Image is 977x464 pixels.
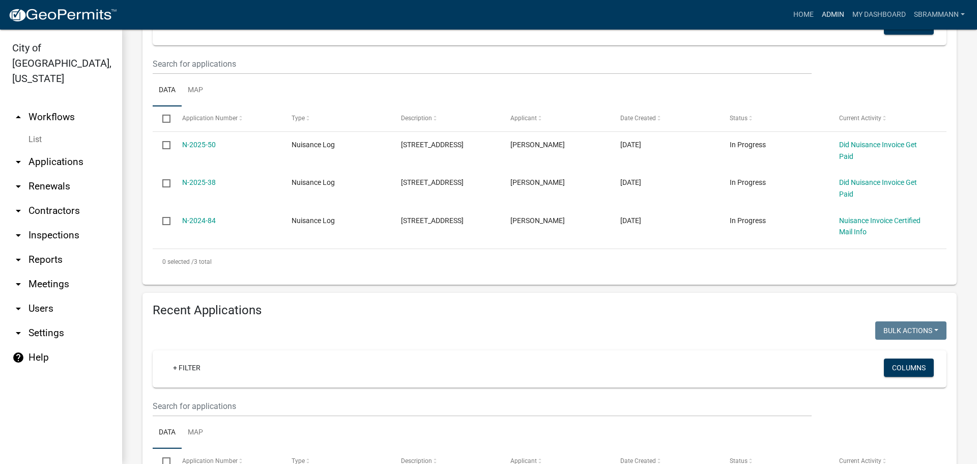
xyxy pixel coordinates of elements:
a: Map [182,417,209,449]
a: + Filter [165,16,209,35]
datatable-header-cell: Application Number [172,106,281,131]
span: Nuisance Log [292,216,335,225]
a: N-2025-38 [182,178,216,186]
a: Map [182,74,209,107]
span: Jack Gubbels [510,178,565,186]
a: Nuisance Invoice Certified Mail Info [839,216,921,236]
button: Columns [884,359,934,377]
span: In Progress [730,216,766,225]
span: Application Number [182,115,238,122]
datatable-header-cell: Applicant [501,106,610,131]
datatable-header-cell: Type [282,106,391,131]
span: In Progress [730,178,766,186]
span: Current Activity [839,115,881,122]
datatable-header-cell: Date Created [610,106,720,131]
i: arrow_drop_down [12,254,24,266]
span: 405 MARKET ST [401,141,464,149]
i: arrow_drop_down [12,205,24,217]
span: Jack Gubbels [510,216,565,225]
i: help [12,351,24,364]
i: arrow_drop_down [12,156,24,168]
input: Search for applications [153,53,812,74]
input: Search for applications [153,396,812,417]
span: Applicant [510,115,537,122]
span: 111 COURT ST [401,178,464,186]
datatable-header-cell: Description [391,106,501,131]
span: 06/19/2025 [620,141,641,149]
a: Home [789,5,818,24]
button: Bulk Actions [875,321,946,340]
i: arrow_drop_down [12,229,24,241]
span: 07/31/2024 [620,216,641,225]
span: Jack Gubbels [510,141,565,149]
i: arrow_drop_down [12,303,24,315]
span: Status [730,115,748,122]
i: arrow_drop_up [12,111,24,123]
a: SBrammann [910,5,969,24]
a: Data [153,74,182,107]
span: Type [292,115,305,122]
a: Admin [818,5,848,24]
i: arrow_drop_down [12,327,24,339]
span: Nuisance Log [292,178,335,186]
i: arrow_drop_down [12,278,24,290]
a: My Dashboard [848,5,910,24]
a: + Filter [165,359,209,377]
span: 2111 7TH ST [401,216,464,225]
span: Description [401,115,432,122]
span: In Progress [730,141,766,149]
a: Did Nuisance Invoice Get Paid [839,141,917,160]
datatable-header-cell: Current Activity [829,106,939,131]
span: Date Created [620,115,656,122]
div: 3 total [153,249,946,275]
a: Did Nuisance Invoice Get Paid [839,178,917,198]
a: Data [153,417,182,449]
span: Nuisance Log [292,141,335,149]
datatable-header-cell: Status [720,106,829,131]
span: 05/20/2025 [620,178,641,186]
h4: Recent Applications [153,303,946,318]
button: Columns [884,16,934,35]
a: N-2024-84 [182,216,216,225]
datatable-header-cell: Select [153,106,172,131]
i: arrow_drop_down [12,180,24,193]
a: N-2025-50 [182,141,216,149]
span: 0 selected / [162,258,194,265]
